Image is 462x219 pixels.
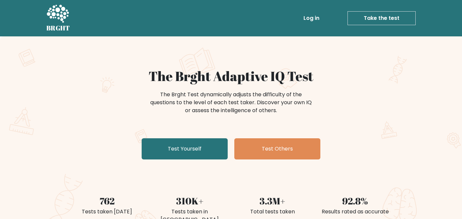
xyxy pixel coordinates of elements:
div: Tests taken [DATE] [69,208,144,216]
a: BRGHT [46,3,70,34]
div: Total tests taken [235,208,310,216]
div: 92.8% [318,194,393,208]
h5: BRGHT [46,24,70,32]
a: Take the test [347,11,416,25]
a: Log in [301,12,322,25]
div: 310K+ [152,194,227,208]
a: Test Yourself [142,138,228,159]
a: Test Others [234,138,320,159]
div: The Brght Test dynamically adjusts the difficulty of the questions to the level of each test take... [148,91,314,114]
h1: The Brght Adaptive IQ Test [69,68,393,84]
div: 3.3M+ [235,194,310,208]
div: Results rated as accurate [318,208,393,216]
div: 762 [69,194,144,208]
